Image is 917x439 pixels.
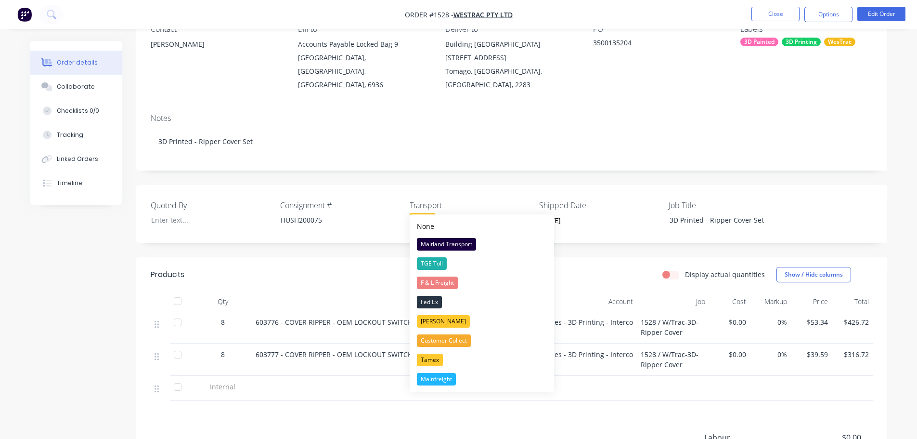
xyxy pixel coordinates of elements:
[541,344,637,376] div: Sales - 3D Printing - Interco
[298,51,430,92] div: [GEOGRAPHIC_DATA], [GEOGRAPHIC_DATA], [GEOGRAPHIC_DATA], 6936
[740,38,778,46] div: 3D Painted
[445,25,577,34] div: Deliver to
[30,99,122,123] button: Checklists 0/0
[151,200,271,211] label: Quoted By
[637,344,709,376] div: 1528 / W/Trac-3D-Ripper Cover
[151,38,283,51] div: [PERSON_NAME]
[453,10,513,19] a: WesTrac Pty Ltd
[824,38,855,46] div: WesTrac
[410,331,554,350] button: Customer Collect
[417,354,443,366] div: Tamex
[221,349,225,359] span: 8
[405,10,453,19] span: Order #1528 -
[410,273,554,293] button: F & L Freight
[754,317,787,327] span: 0%
[445,38,577,65] div: Building [GEOGRAPHIC_DATA][STREET_ADDRESS]
[685,269,765,279] label: Display actual quantities
[30,123,122,147] button: Tracking
[57,179,82,187] div: Timeline
[151,269,184,280] div: Products
[533,213,653,228] input: Enter date
[637,292,709,311] div: Job
[782,38,821,46] div: 3D Printing
[17,7,32,22] img: Factory
[30,75,122,99] button: Collaborate
[709,292,750,311] div: Cost
[750,292,791,311] div: Markup
[713,349,746,359] span: $0.00
[795,349,828,359] span: $39.59
[410,235,554,254] button: Maitland Transport
[832,292,873,311] div: Total
[541,292,637,311] div: Account
[30,51,122,75] button: Order details
[804,7,852,22] button: Options
[151,25,283,34] div: Contact
[57,58,98,67] div: Order details
[836,349,869,359] span: $316.72
[637,311,709,344] div: 1528 / W/Trac-3D-Ripper Cover
[280,200,400,211] label: Consignment #
[417,238,476,251] div: Maitland Transport
[57,131,83,139] div: Tracking
[410,350,554,370] button: Tamex
[417,334,471,347] div: Customer Collect
[410,312,554,331] button: [PERSON_NAME]
[30,171,122,195] button: Timeline
[417,257,447,270] div: TGE Toll
[256,318,432,327] span: 603776 - COVER RIPPER - OEM LOCKOUT SWITCH - BOX
[57,82,95,91] div: Collaborate
[221,317,225,327] span: 8
[298,38,430,51] div: Accounts Payable Locked Bag 9
[539,200,659,211] label: Shipped Date
[410,370,554,389] button: Mainfreight
[795,317,828,327] span: $53.34
[417,296,442,308] div: Fed Ex
[198,382,248,392] span: Internal
[417,221,434,231] div: None
[857,7,905,21] button: Edit Order
[836,317,869,327] span: $426.72
[151,127,873,156] div: 3D Printed - Ripper Cover Set
[151,38,283,68] div: [PERSON_NAME]
[593,25,725,34] div: PO
[791,292,832,311] div: Price
[417,315,470,328] div: [PERSON_NAME]
[410,218,554,235] button: None
[669,200,789,211] label: Job Title
[57,106,99,115] div: Checklists 0/0
[713,317,746,327] span: $0.00
[57,155,98,163] div: Linked Orders
[273,213,393,227] div: HUSH200075
[593,38,713,51] div: 3500135204
[417,373,456,386] div: Mainfreight
[445,38,577,92] div: Building [GEOGRAPHIC_DATA][STREET_ADDRESS]Tomago, [GEOGRAPHIC_DATA], [GEOGRAPHIC_DATA], 2283
[410,254,554,273] button: TGE Toll
[541,311,637,344] div: Sales - 3D Printing - Interco
[410,213,436,226] div: Tamex
[298,38,430,92] div: Accounts Payable Locked Bag 9[GEOGRAPHIC_DATA], [GEOGRAPHIC_DATA], [GEOGRAPHIC_DATA], 6936
[298,25,430,34] div: Bill to
[740,25,872,34] div: Labels
[662,213,782,227] div: 3D Printed - Ripper Cover Set
[754,349,787,359] span: 0%
[410,293,554,312] button: Fed Ex
[776,267,851,282] button: Show / Hide columns
[410,200,530,211] label: Transport
[30,147,122,171] button: Linked Orders
[194,292,252,311] div: Qty
[256,350,429,359] span: 603777 - COVER RIPPER - OEM LOCKOUT SWITCH - LID
[751,7,800,21] button: Close
[417,277,458,289] div: F & L Freight
[445,65,577,92] div: Tomago, [GEOGRAPHIC_DATA], [GEOGRAPHIC_DATA], 2283
[151,114,873,123] div: Notes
